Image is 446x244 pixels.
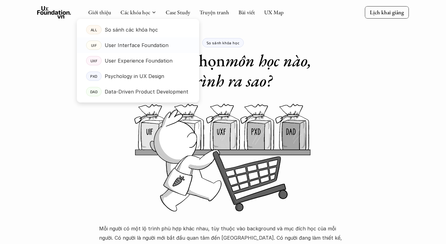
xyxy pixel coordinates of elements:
a: UX Map [264,9,284,16]
a: UXFUser Experience Foundation [77,53,199,68]
a: UIFUser Interface Foundation [77,37,199,53]
p: UIF [91,43,97,47]
a: Case Study [166,9,190,16]
p: So sánh các khóa học [105,25,158,34]
p: Data-Driven Product Development [105,87,188,96]
p: User Interface Foundation [105,41,168,50]
a: Bài viết [238,9,255,16]
p: DAD [90,89,98,94]
p: Lịch khai giảng [370,9,404,16]
a: ALLSo sánh các khóa học [77,22,199,37]
a: Lịch khai giảng [365,6,409,18]
p: ALL [91,28,97,32]
a: Các khóa học [120,9,150,16]
p: Psychology in UX Design [105,72,164,81]
a: DADData-Driven Product Development [77,84,199,99]
p: User Experience Foundation [105,56,173,65]
a: Giới thiệu [88,9,111,16]
p: PXD [90,74,98,78]
a: PXDPsychology in UX Design [77,68,199,84]
a: Truyện tranh [199,9,229,16]
p: UXF [90,59,98,63]
p: So sánh khóa học [207,41,240,45]
em: môn học nào, lộ trình ra sao? [174,50,315,91]
h1: Nên lựa chọn [127,50,319,91]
